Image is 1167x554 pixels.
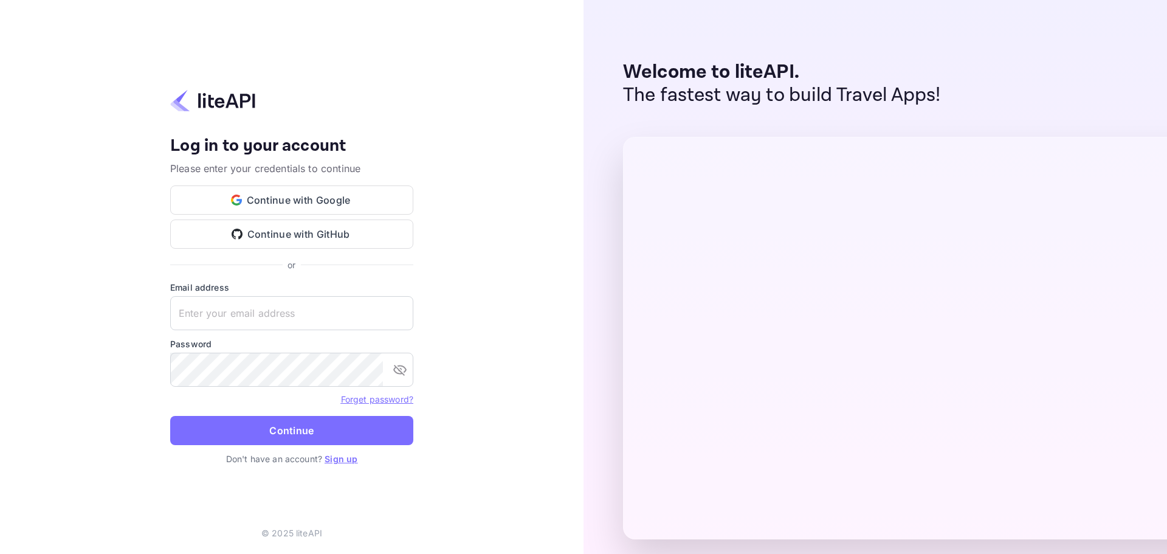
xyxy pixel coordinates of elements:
label: Password [170,338,413,350]
input: Enter your email address [170,296,413,330]
label: Email address [170,281,413,294]
p: Welcome to liteAPI. [623,61,941,84]
button: Continue with GitHub [170,220,413,249]
p: The fastest way to build Travel Apps! [623,84,941,107]
a: Sign up [325,454,357,464]
p: Please enter your credentials to continue [170,161,413,176]
button: toggle password visibility [388,358,412,382]
h4: Log in to your account [170,136,413,157]
p: Don't have an account? [170,452,413,465]
p: or [287,258,295,271]
button: Continue with Google [170,185,413,215]
p: © 2025 liteAPI [261,527,322,539]
a: Forget password? [341,393,413,405]
img: liteapi [170,89,255,113]
a: Forget password? [341,394,413,404]
button: Continue [170,416,413,445]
